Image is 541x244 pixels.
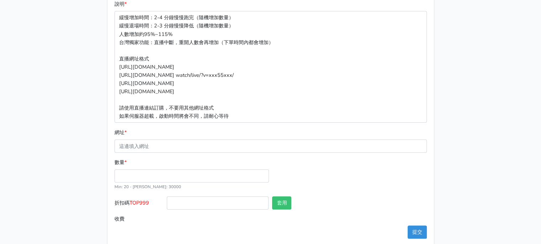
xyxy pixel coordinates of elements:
[113,212,165,226] label: 收費
[129,199,149,206] span: TOP999
[115,184,181,190] small: Min: 20 - [PERSON_NAME]: 30000
[115,128,127,137] label: 網址
[115,11,427,123] p: 緩慢增加時間：2-4 分鐘慢慢跑完（隨機增加數量） 緩慢退場時間：2-3 分鐘慢慢降低（隨機增加數量） 人數增加約95%~115% 台灣獨家功能：直播中斷，重開人數會再增加（下單時間內都會增加）...
[115,158,127,166] label: 數量
[115,139,427,153] input: 這邊填入網址
[113,196,165,212] label: 折扣碼
[272,196,291,209] button: 套用
[408,226,427,239] button: 提交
